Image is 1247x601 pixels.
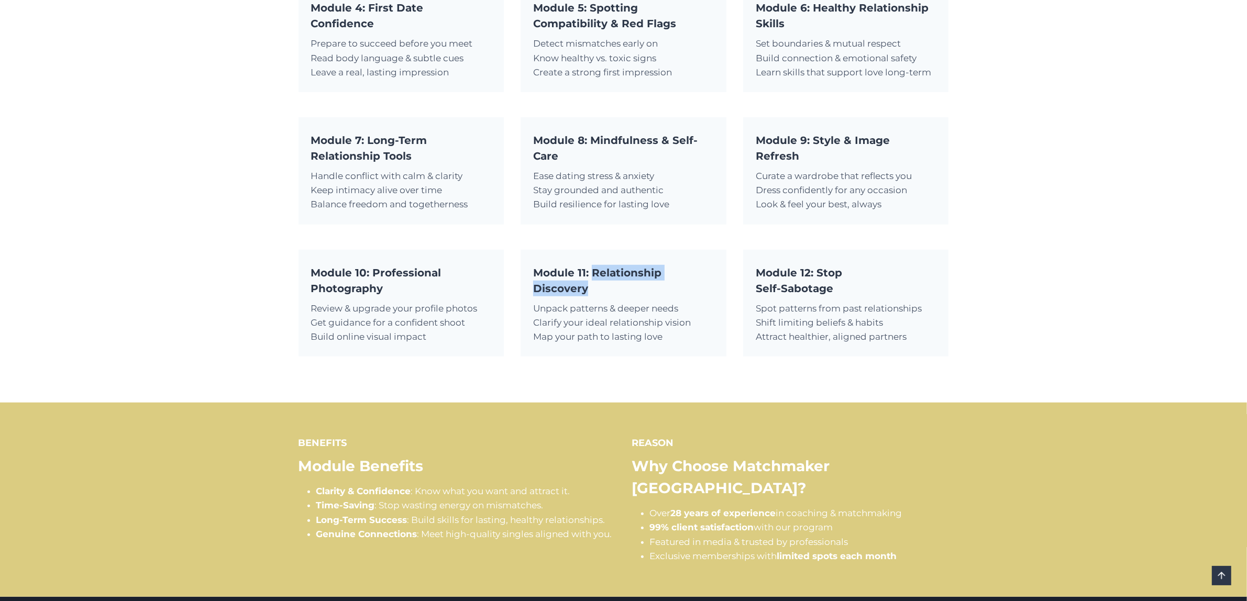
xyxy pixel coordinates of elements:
[756,150,799,162] strong: Refresh
[756,169,936,212] p: Curate a wardrobe that reflects you Dress confidently for any occasion Look & feel your best, always
[632,436,949,450] h6: REASON
[311,302,492,344] p: Review & upgrade your profile photos Get guidance for a confident shoot Build online visual impact
[650,535,949,549] li: Featured in media & trusted by professionals
[299,455,615,477] h2: Module Benefits
[650,522,754,532] strong: 99% client satisfaction
[316,486,411,496] strong: Clarity & Confidence
[777,551,897,561] strong: limited spots each month
[671,508,776,518] strong: 28 years of experience
[533,266,661,295] strong: Module 11: Relationship Discovery
[650,520,949,535] li: with our program
[756,302,936,344] p: Spot patterns from past relationships Shift limiting beliefs & habits Attract healthier, aligned ...
[316,500,375,510] strong: Time-Saving
[756,134,890,147] strong: Module 9: Style & Image
[756,2,929,30] strong: Module 6: Healthy Relationship Skills
[533,169,714,212] p: Ease dating stress & anxiety Stay grounded and authentic Build resilience for lasting love
[311,37,492,80] p: Prepare to succeed before you meet Read body language & subtle cues Leave a real, lasting impression
[756,37,936,80] p: Set boundaries & mutual respect Build connection & emotional safety Learn skills that support lov...
[299,436,615,450] h6: BENEFITS
[311,169,492,212] p: Handle conflict with calm & clarity Keep intimacy alive over time Balance freedom and togetherness
[316,513,615,527] li: : Build skills for lasting, healthy relationships.
[316,527,615,541] li: : Meet high-quality singles aligned with you.
[632,455,949,499] h2: Why Choose Matchmaker [GEOGRAPHIC_DATA]?
[650,549,949,563] li: Exclusive memberships with
[756,282,833,295] strong: Self-Sabotage
[650,506,949,520] li: Over in coaching & matchmaking
[756,266,842,279] strong: Module 12: Stop
[316,498,615,513] li: : Stop wasting energy on mismatches.
[316,515,407,525] strong: Long-Term Success
[311,132,492,164] h5: Module 7: Long-Term Relationship Tools
[316,529,417,539] strong: Genuine Connections
[533,2,676,30] strong: Module 5: Spotting Compatibility & Red Flags
[533,134,698,162] strong: Module 8: Mindfulness & Self-Care
[311,266,442,295] strong: Module 10: Professional Photography
[316,484,615,498] li: : Know what you want and attract it.
[533,37,714,80] p: Detect mismatches early on Know healthy vs. toxic signs Create a strong first impression
[1212,566,1231,585] a: Scroll to top
[533,302,714,344] p: Unpack patterns & deeper needs Clarify your ideal relationship vision Map your path to lasting love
